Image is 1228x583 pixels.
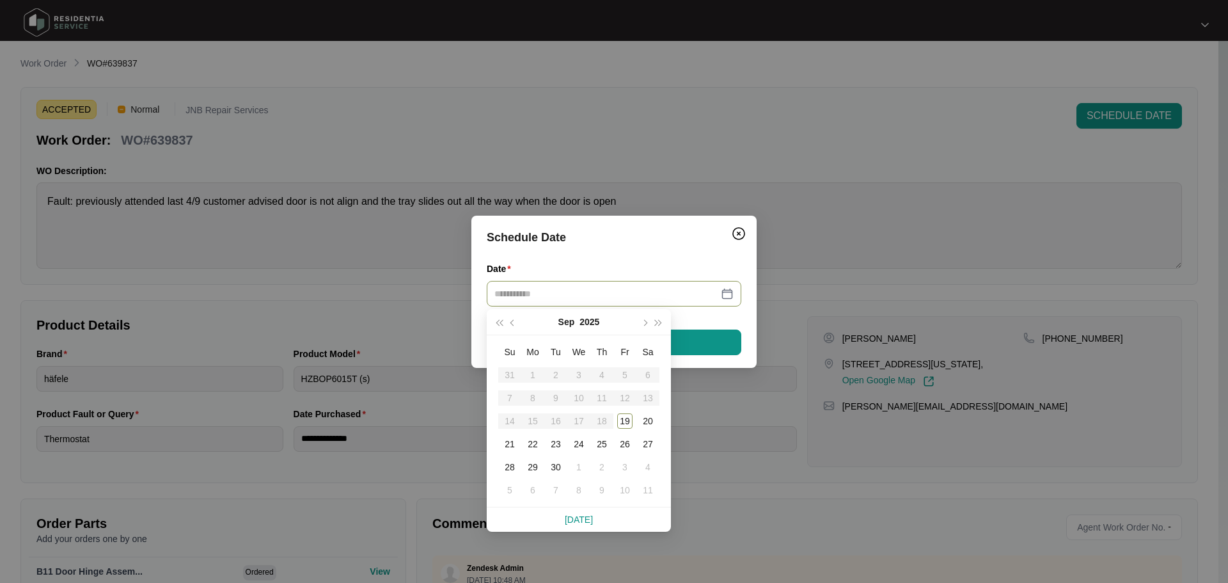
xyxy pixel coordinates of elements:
[594,459,610,475] div: 2
[640,483,656,498] div: 11
[613,456,636,479] td: 2025-10-03
[617,459,633,475] div: 3
[613,340,636,363] th: Fr
[590,433,613,456] td: 2025-09-25
[636,340,659,363] th: Sa
[544,456,567,479] td: 2025-09-30
[498,456,521,479] td: 2025-09-28
[617,413,633,429] div: 19
[548,436,563,452] div: 23
[640,413,656,429] div: 20
[498,433,521,456] td: 2025-09-21
[521,340,544,363] th: Mo
[571,436,586,452] div: 24
[525,483,540,498] div: 6
[567,340,590,363] th: We
[544,479,567,502] td: 2025-10-07
[502,436,517,452] div: 21
[487,228,741,246] div: Schedule Date
[498,479,521,502] td: 2025-10-05
[521,479,544,502] td: 2025-10-06
[636,479,659,502] td: 2025-10-11
[558,309,575,335] button: Sep
[548,459,563,475] div: 30
[487,262,516,275] label: Date
[548,483,563,498] div: 7
[544,433,567,456] td: 2025-09-23
[640,459,656,475] div: 4
[636,410,659,433] td: 2025-09-20
[594,436,610,452] div: 25
[617,483,633,498] div: 10
[636,456,659,479] td: 2025-10-04
[525,459,540,475] div: 29
[594,483,610,498] div: 9
[521,456,544,479] td: 2025-09-29
[502,459,517,475] div: 28
[728,223,749,244] button: Close
[579,309,599,335] button: 2025
[590,340,613,363] th: Th
[565,515,593,525] a: [DATE]
[636,433,659,456] td: 2025-09-27
[494,287,718,301] input: Date
[525,436,540,452] div: 22
[567,479,590,502] td: 2025-10-08
[640,436,656,452] div: 27
[544,340,567,363] th: Tu
[571,483,586,498] div: 8
[613,479,636,502] td: 2025-10-10
[617,436,633,452] div: 26
[521,433,544,456] td: 2025-09-22
[613,410,636,433] td: 2025-09-19
[731,226,746,241] img: closeCircle
[502,483,517,498] div: 5
[590,479,613,502] td: 2025-10-09
[613,433,636,456] td: 2025-09-26
[567,456,590,479] td: 2025-10-01
[498,340,521,363] th: Su
[571,459,586,475] div: 1
[590,456,613,479] td: 2025-10-02
[567,433,590,456] td: 2025-09-24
